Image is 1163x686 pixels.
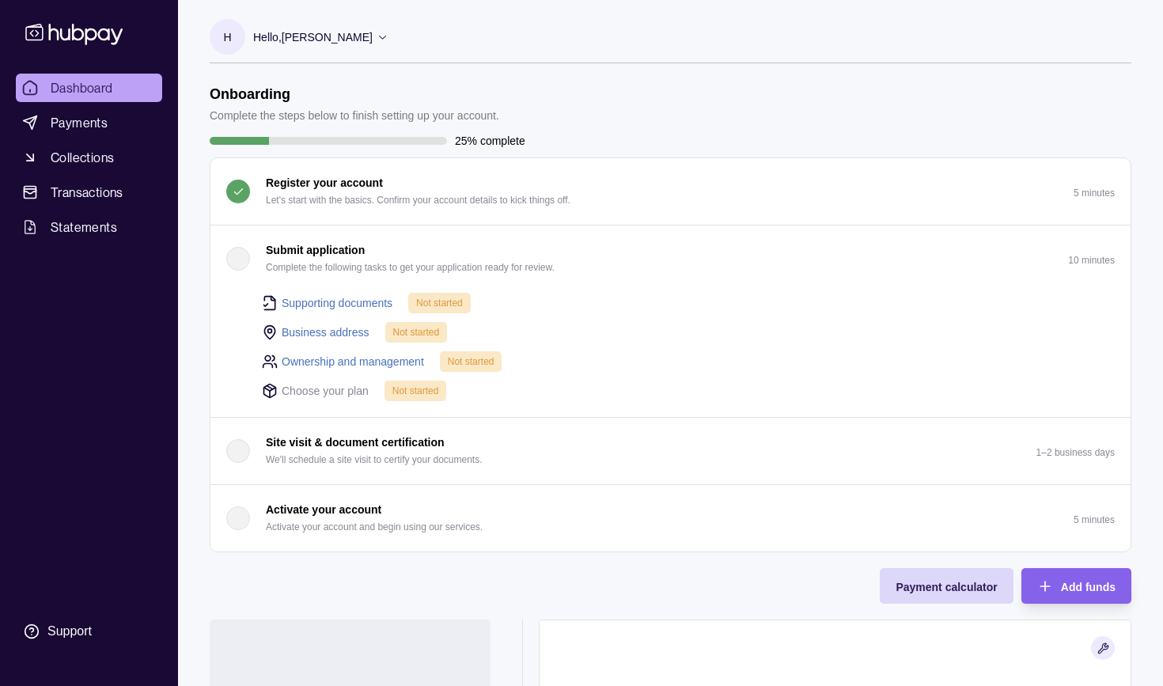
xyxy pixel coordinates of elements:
button: Payment calculator [880,568,1013,604]
p: Submit application [266,241,365,259]
button: Register your account Let's start with the basics. Confirm your account details to kick things of... [210,158,1131,225]
a: Transactions [16,178,162,207]
p: We'll schedule a site visit to certify your documents. [266,451,483,468]
p: 10 minutes [1068,255,1115,266]
a: Collections [16,143,162,172]
a: Ownership and management [282,353,424,370]
p: Let's start with the basics. Confirm your account details to kick things off. [266,191,570,209]
a: Dashboard [16,74,162,102]
a: Business address [282,324,369,341]
button: Activate your account Activate your account and begin using our services.5 minutes [210,485,1131,551]
span: Dashboard [51,78,113,97]
p: Choose your plan [282,382,369,400]
a: Supporting documents [282,294,392,312]
p: H [223,28,231,46]
span: Statements [51,218,117,237]
a: Support [16,615,162,648]
div: Submit application Complete the following tasks to get your application ready for review.10 minutes [210,292,1131,417]
button: Add funds [1021,568,1131,604]
p: Activate your account and begin using our services. [266,518,483,536]
div: Support [47,623,92,640]
p: 5 minutes [1074,514,1115,525]
p: Hello, [PERSON_NAME] [253,28,373,46]
p: Complete the following tasks to get your application ready for review. [266,259,555,276]
p: 25% complete [455,132,525,150]
a: Payments [16,108,162,137]
span: Payment calculator [896,581,997,593]
span: Payments [51,113,108,132]
p: 1–2 business days [1036,447,1115,458]
a: Statements [16,213,162,241]
p: Site visit & document certification [266,434,445,451]
span: Add funds [1061,581,1116,593]
span: Not started [416,298,463,309]
button: Site visit & document certification We'll schedule a site visit to certify your documents.1–2 bus... [210,418,1131,484]
span: Collections [51,148,114,167]
span: Not started [392,385,439,396]
p: Complete the steps below to finish setting up your account. [210,107,499,124]
span: Not started [393,327,440,338]
p: 5 minutes [1074,188,1115,199]
span: Not started [448,356,494,367]
h1: Onboarding [210,85,499,103]
button: Submit application Complete the following tasks to get your application ready for review.10 minutes [210,226,1131,292]
span: Transactions [51,183,123,202]
p: Activate your account [266,501,381,518]
p: Register your account [266,174,383,191]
